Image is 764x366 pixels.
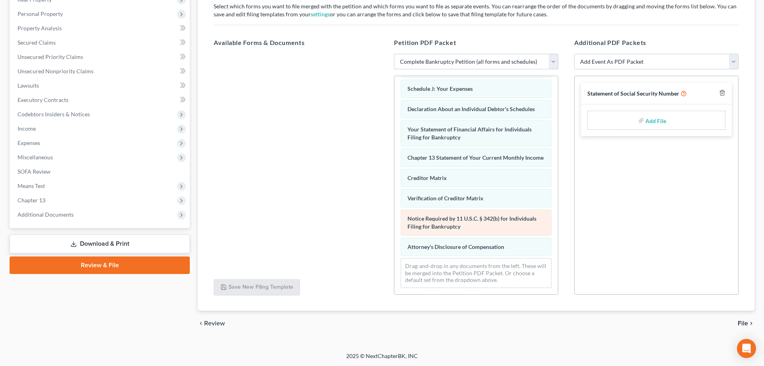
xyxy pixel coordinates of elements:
span: Miscellaneous [18,154,53,160]
button: chevron_left Review [198,320,233,327]
span: Statement of Social Security Number [587,90,679,97]
span: Unsecured Priority Claims [18,53,83,60]
div: Drag-and-drop in any documents from the left. These will be merged into the Petition PDF Packet. ... [401,258,552,288]
span: Petition PDF Packet [394,39,456,46]
a: Property Analysis [11,21,190,35]
a: Executory Contracts [11,93,190,107]
a: Unsecured Nonpriority Claims [11,64,190,78]
i: chevron_right [748,320,754,327]
span: Review [204,320,225,327]
span: Schedule J: Your Expenses [407,85,473,92]
span: Additional Documents [18,211,74,218]
a: Lawsuits [11,78,190,93]
span: Your Statement of Financial Affairs for Individuals Filing for Bankruptcy [407,126,532,141]
span: Declaration About an Individual Debtor's Schedules [407,106,535,112]
span: Personal Property [18,10,63,17]
a: SOFA Review [11,164,190,179]
span: Secured Claims [18,39,56,46]
span: Expenses [18,139,40,146]
span: Chapter 13 Statement of Your Current Monthly Income [407,154,544,161]
a: Review & File [10,256,190,274]
span: Property Analysis [18,25,62,31]
a: settings [311,11,330,18]
span: Codebtors Insiders & Notices [18,111,90,117]
span: Attorney's Disclosure of Compensation [407,243,504,250]
span: Means Test [18,182,45,189]
span: Notice Required by 11 U.S.C. § 342(b) for Individuals Filing for Bankruptcy [407,215,536,230]
span: Executory Contracts [18,96,68,103]
div: Open Intercom Messenger [737,339,756,358]
i: chevron_left [198,320,204,327]
button: Save New Filing Template [214,279,300,296]
span: Chapter 13 [18,197,45,204]
a: Unsecured Priority Claims [11,50,190,64]
p: Select which forms you want to file merged with the petition and which forms you want to file as ... [214,2,739,18]
span: Income [18,125,36,132]
span: Unsecured Nonpriority Claims [18,68,94,74]
span: Lawsuits [18,82,39,89]
span: Verification of Creditor Matrix [407,195,483,202]
h5: Additional PDF Packets [574,38,739,47]
span: File [738,320,748,327]
a: Secured Claims [11,35,190,50]
span: SOFA Review [18,168,51,175]
a: Download & Print [10,235,190,253]
span: Creditor Matrix [407,174,447,181]
h5: Available Forms & Documents [214,38,378,47]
